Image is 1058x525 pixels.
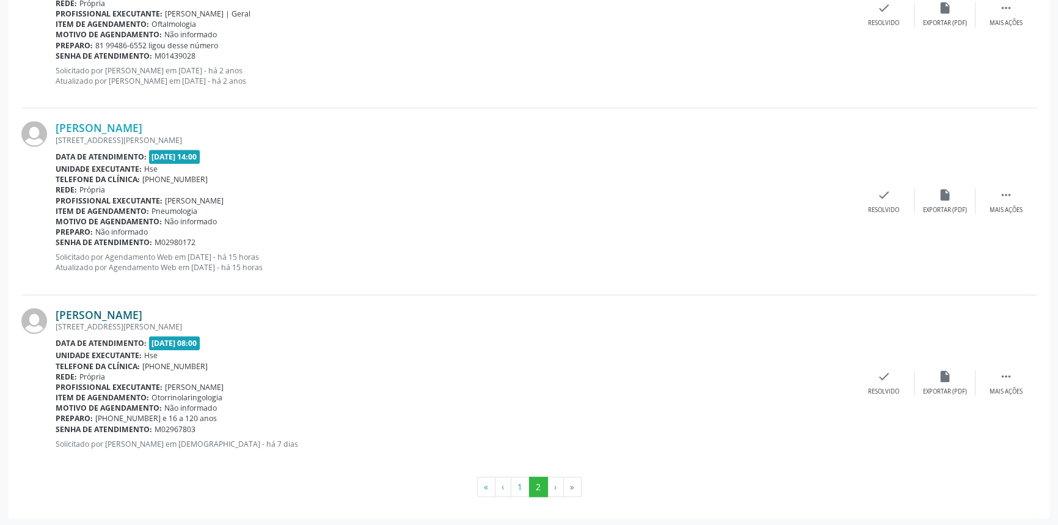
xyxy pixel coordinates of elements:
img: img [21,121,47,147]
div: Resolvido [868,387,899,396]
span: Otorrinolaringologia [151,392,222,403]
div: Resolvido [868,19,899,28]
b: Profissional executante: [56,9,162,19]
b: Unidade executante: [56,350,142,361]
div: Exportar (PDF) [923,19,967,28]
i: insert_drive_file [938,188,952,202]
span: M02967803 [155,424,195,435]
b: Profissional executante: [56,382,162,392]
b: Motivo de agendamento: [56,216,162,227]
b: Motivo de agendamento: [56,29,162,40]
span: Hse [144,350,158,361]
span: [DATE] 14:00 [149,150,200,164]
b: Motivo de agendamento: [56,403,162,413]
p: Solicitado por [PERSON_NAME] em [DEMOGRAPHIC_DATA] - há 7 dias [56,439,853,449]
i: check [877,1,891,15]
i:  [999,1,1013,15]
b: Item de agendamento: [56,206,149,216]
div: Mais ações [990,19,1023,28]
span: [PHONE_NUMBER] [142,361,208,372]
span: M02980172 [155,237,195,248]
b: Profissional executante: [56,196,162,206]
img: img [21,308,47,334]
b: Item de agendamento: [56,392,149,403]
span: Não informado [95,227,148,237]
i:  [999,370,1013,383]
div: [STREET_ADDRESS][PERSON_NAME] [56,135,853,145]
span: Pneumologia [151,206,197,216]
div: Exportar (PDF) [923,206,967,215]
span: Própria [79,185,105,195]
b: Rede: [56,185,77,195]
span: [PERSON_NAME] [165,382,224,392]
b: Preparo: [56,227,93,237]
div: Exportar (PDF) [923,387,967,396]
ul: Pagination [21,477,1037,497]
span: [PERSON_NAME] [165,196,224,206]
b: Telefone da clínica: [56,174,140,185]
span: Própria [79,372,105,382]
span: Hse [144,164,158,174]
span: [DATE] 08:00 [149,336,200,350]
b: Rede: [56,372,77,382]
b: Data de atendimento: [56,338,147,348]
div: [STREET_ADDRESS][PERSON_NAME] [56,321,853,332]
div: Mais ações [990,387,1023,396]
button: Go to page 1 [511,477,530,497]
b: Item de agendamento: [56,19,149,29]
i:  [999,188,1013,202]
button: Go to first page [477,477,495,497]
i: check [877,188,891,202]
button: Go to page 2 [529,477,548,497]
span: Oftalmologia [151,19,196,29]
b: Senha de atendimento: [56,237,152,248]
b: Senha de atendimento: [56,424,152,435]
span: Não informado [164,403,217,413]
p: Solicitado por Agendamento Web em [DATE] - há 15 horas Atualizado por Agendamento Web em [DATE] -... [56,252,853,273]
i: insert_drive_file [938,370,952,383]
span: M01439028 [155,51,195,61]
b: Senha de atendimento: [56,51,152,61]
b: Unidade executante: [56,164,142,174]
b: Data de atendimento: [56,152,147,162]
button: Go to previous page [495,477,511,497]
p: Solicitado por [PERSON_NAME] em [DATE] - há 2 anos Atualizado por [PERSON_NAME] em [DATE] - há 2 ... [56,65,853,86]
span: Não informado [164,29,217,40]
b: Preparo: [56,413,93,424]
span: [PHONE_NUMBER] [142,174,208,185]
i: insert_drive_file [938,1,952,15]
a: [PERSON_NAME] [56,121,142,134]
span: [PHONE_NUMBER] e 16 a 120 anos [95,413,217,424]
span: 81 99486-6552 ligou desse número [95,40,218,51]
div: Resolvido [868,206,899,215]
i: check [877,370,891,383]
a: [PERSON_NAME] [56,308,142,321]
span: Não informado [164,216,217,227]
b: Preparo: [56,40,93,51]
b: Telefone da clínica: [56,361,140,372]
div: Mais ações [990,206,1023,215]
span: [PERSON_NAME] | Geral [165,9,250,19]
